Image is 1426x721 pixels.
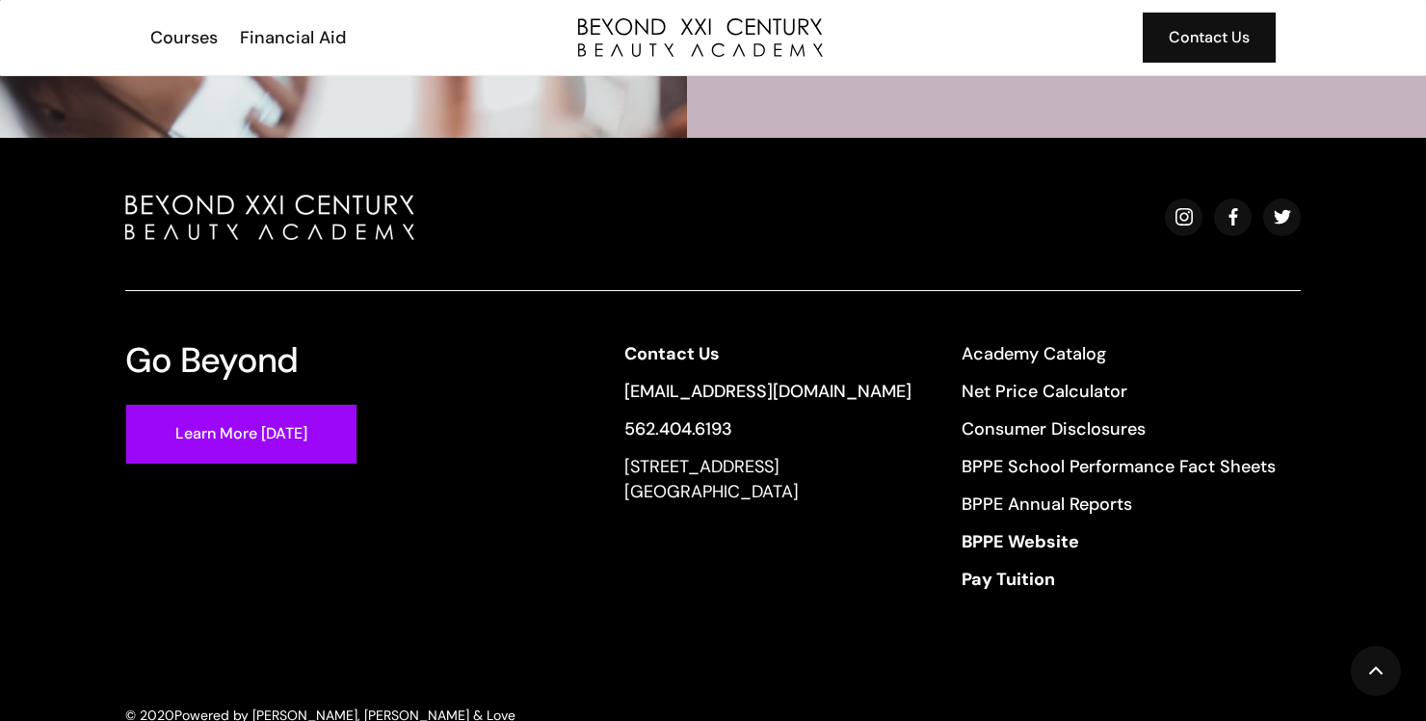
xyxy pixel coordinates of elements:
a: Contact Us [624,341,911,366]
a: Net Price Calculator [962,379,1276,404]
a: Pay Tuition [962,567,1276,592]
div: Financial Aid [240,25,346,50]
a: Contact Us [1143,13,1276,63]
a: Academy Catalog [962,341,1276,366]
a: [EMAIL_ADDRESS][DOMAIN_NAME] [624,379,911,404]
img: beyond logo [578,18,823,57]
a: Financial Aid [227,25,356,50]
a: BPPE Annual Reports [962,492,1276,517]
strong: Pay Tuition [962,568,1055,591]
img: beyond beauty logo [125,195,414,240]
a: home [578,18,823,57]
a: 562.404.6193 [624,416,911,441]
div: Courses [150,25,218,50]
a: Learn More [DATE] [125,404,357,465]
div: Contact Us [1169,25,1250,50]
a: BPPE Website [962,529,1276,554]
a: Courses [138,25,227,50]
div: [STREET_ADDRESS] [GEOGRAPHIC_DATA] [624,454,911,504]
a: Consumer Disclosures [962,416,1276,441]
strong: Contact Us [624,342,720,365]
strong: BPPE Website [962,530,1079,553]
h3: Go Beyond [125,341,299,379]
a: BPPE School Performance Fact Sheets [962,454,1276,479]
